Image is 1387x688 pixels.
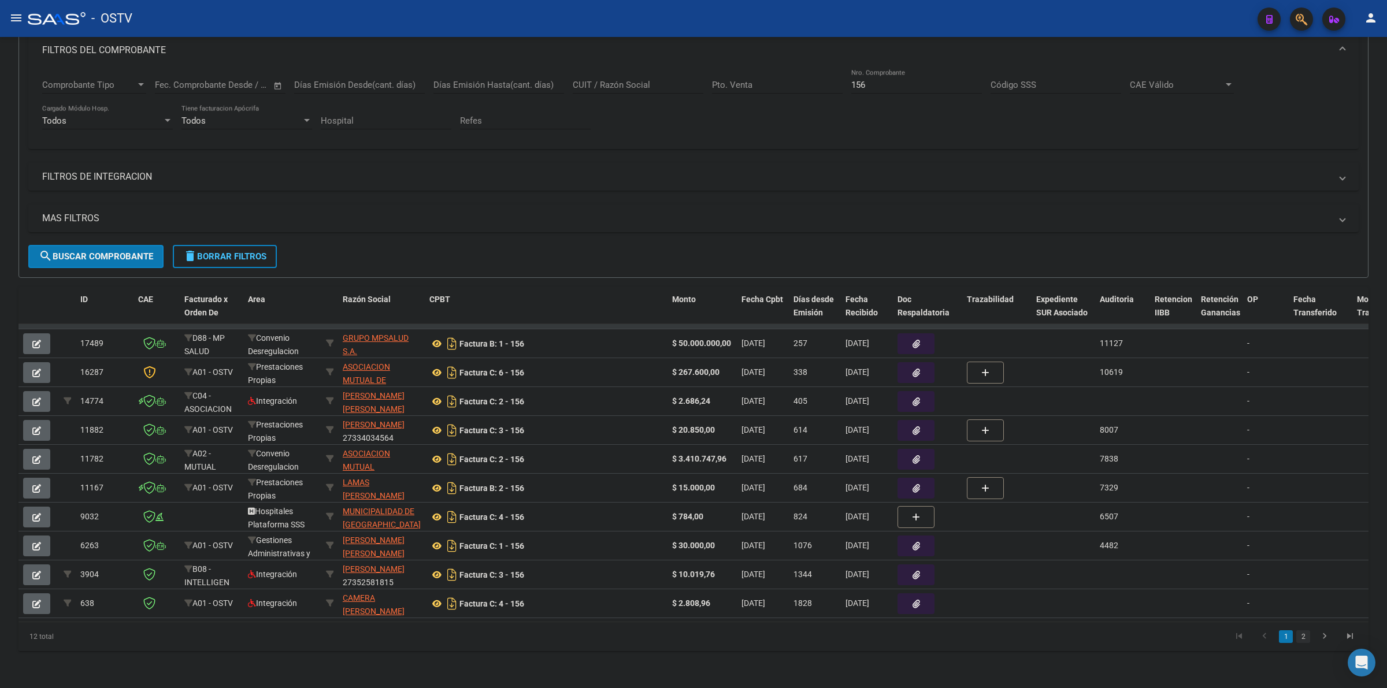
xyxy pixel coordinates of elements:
span: B08 - INTELLIGEN MEDICAL [184,564,229,600]
i: Descargar documento [444,508,459,526]
span: - [1247,598,1249,608]
span: Fecha Cpbt [741,295,783,304]
span: - [1247,454,1249,463]
datatable-header-cell: Retencion IIBB [1150,287,1196,338]
span: 17489 [80,339,103,348]
strong: $ 20.850,00 [672,425,715,434]
span: A01 - OSTV [192,541,233,550]
span: Doc Respaldatoria [898,295,950,317]
span: Convenio Desregulacion [248,333,299,356]
span: Convenio Desregulacion [248,449,299,471]
span: CAE Válido [1130,80,1223,90]
span: [DATE] [741,367,765,377]
div: 27334034564 [343,418,420,442]
span: [PERSON_NAME] [343,564,405,574]
div: 8007 [1100,423,1118,437]
span: A01 - OSTV [192,425,233,434]
datatable-header-cell: Expediente SUR Asociado [1032,287,1095,338]
span: Monto [672,295,696,304]
datatable-header-cell: Area [243,287,321,338]
mat-panel-title: MAS FILTROS [42,212,1331,225]
strong: Factura C: 3 - 156 [459,570,524,579]
span: [DATE] [845,483,869,492]
span: Prestaciones Propias [248,362,303,385]
div: 27326557337 [343,389,420,414]
span: [DATE] [741,483,765,492]
span: Facturado x Orden De [184,295,228,317]
span: CAE [138,295,153,304]
datatable-header-cell: CPBT [425,287,667,338]
span: D88 - MP SALUD [184,333,225,356]
a: go to last page [1339,630,1361,643]
mat-icon: delete [183,249,197,263]
mat-panel-title: FILTROS DE INTEGRACION [42,170,1331,183]
mat-panel-title: FILTROS DEL COMPROBANTE [42,44,1331,57]
span: Borrar Filtros [183,251,266,262]
span: - [1247,367,1249,377]
span: OP [1247,295,1258,304]
span: - [1247,425,1249,434]
span: 614 [793,425,807,434]
span: [DATE] [741,512,765,521]
mat-icon: search [39,249,53,263]
datatable-header-cell: Fecha Recibido [841,287,893,338]
a: go to first page [1228,630,1250,643]
strong: $ 2.808,96 [672,598,710,608]
strong: Factura B: 1 - 156 [459,339,524,348]
div: FILTROS DEL COMPROBANTE [28,69,1359,150]
span: Integración [248,396,297,406]
span: Expediente SUR Asociado [1036,295,1088,317]
span: Integración [248,570,297,579]
span: Días desde Emisión [793,295,834,317]
datatable-header-cell: ID [76,287,133,338]
strong: $ 50.000.000,00 [672,339,731,348]
span: 11782 [80,454,103,463]
datatable-header-cell: Trazabilidad [962,287,1032,338]
div: 30695518354 [343,447,420,471]
span: Comprobante Tipo [42,80,136,90]
span: 3904 [80,570,99,579]
datatable-header-cell: Fecha Cpbt [737,287,789,338]
strong: Factura B: 2 - 156 [459,484,524,493]
strong: Factura C: 1 - 156 [459,541,524,551]
span: Area [248,295,265,304]
span: [DATE] [845,570,869,579]
span: 684 [793,483,807,492]
a: 2 [1296,630,1310,643]
i: Descargar documento [444,566,459,584]
div: 30683896310 [343,505,420,529]
datatable-header-cell: Doc Respaldatoria [893,287,962,338]
span: A01 - OSTV [192,598,233,608]
input: Fecha fin [212,80,268,90]
span: 11882 [80,425,103,434]
span: - OSTV [91,6,132,31]
i: Descargar documento [444,363,459,382]
span: [PERSON_NAME] [PERSON_NAME] [343,535,405,558]
span: A01 - OSTV [192,483,233,492]
span: Prestaciones Propias [248,420,303,442]
a: go to next page [1314,630,1336,643]
span: [DATE] [741,598,765,608]
strong: Factura C: 3 - 156 [459,426,524,435]
div: 11127 [1100,337,1123,350]
span: [PERSON_NAME] [343,420,405,429]
div: 27289488222 [343,592,420,616]
span: 16287 [80,367,103,377]
span: Retención Ganancias [1201,295,1240,317]
strong: $ 30.000,00 [672,541,715,550]
strong: $ 3.410.747,96 [672,454,726,463]
i: Descargar documento [444,450,459,468]
i: Descargar documento [444,334,459,353]
span: [DATE] [845,454,869,463]
span: 1344 [793,570,812,579]
span: [DATE] [845,339,869,348]
span: Todos [181,116,206,126]
span: Auditoria [1100,295,1134,304]
i: Descargar documento [444,392,459,411]
datatable-header-cell: Razón Social [338,287,425,338]
strong: $ 267.600,00 [672,367,720,377]
span: Razón Social [343,295,391,304]
span: [DATE] [741,570,765,579]
span: A01 - OSTV [192,367,233,377]
span: CPBT [429,295,450,304]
